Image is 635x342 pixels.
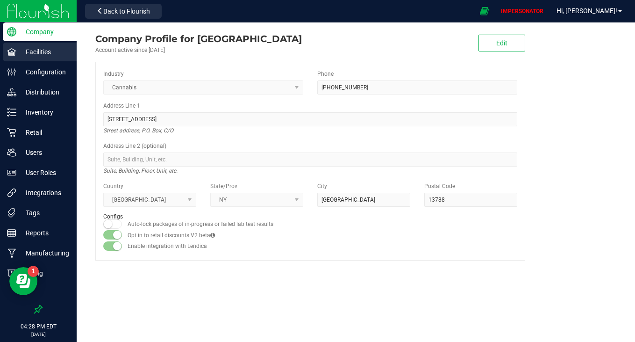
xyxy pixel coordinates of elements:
p: Facilities [16,46,72,58]
p: Distribution [16,87,72,98]
p: Manufacturing [16,247,72,259]
div: Township Valley Farm [95,32,302,46]
span: Edit [496,39,507,47]
p: Reports [16,227,72,239]
i: Street address, P.O. Box, C/O [103,125,173,136]
inline-svg: Tags [7,208,16,218]
div: Account active since [DATE] [95,46,302,54]
label: Address Line 1 [103,102,140,110]
span: Open Ecommerce Menu [474,2,495,20]
p: Tags [16,207,72,218]
p: IMPERSONATOR [497,7,547,15]
h2: Configs [103,214,517,220]
p: Company [16,26,72,37]
label: Enable integration with Lendica [128,242,207,250]
p: Inventory [16,107,72,118]
p: User Roles [16,167,72,178]
inline-svg: Configuration [7,67,16,77]
inline-svg: Manufacturing [7,248,16,258]
button: Edit [478,35,525,51]
label: Industry [103,70,124,78]
input: (123) 456-7890 [317,80,517,95]
input: Suite, Building, Unit, etc. [103,153,517,167]
iframe: Resource center [9,267,37,295]
label: City [317,182,327,190]
inline-svg: Billing [7,269,16,278]
p: Users [16,147,72,158]
input: Postal Code [424,193,517,207]
span: Hi, [PERSON_NAME]! [557,7,617,15]
inline-svg: Reports [7,228,16,238]
span: Back to Flourish [103,7,150,15]
inline-svg: Users [7,148,16,157]
inline-svg: Integrations [7,188,16,197]
label: Phone [317,70,334,78]
label: State/Prov [210,182,237,190]
input: Address [103,112,517,126]
inline-svg: Facilities [7,47,16,57]
inline-svg: Distribution [7,87,16,97]
label: Pin the sidebar to full width on large screens [34,305,43,314]
p: Billing [16,268,72,279]
inline-svg: Company [7,27,16,36]
i: Suite, Building, Floor, Unit, etc. [103,165,178,176]
inline-svg: Retail [7,128,16,137]
inline-svg: Inventory [7,108,16,117]
p: [DATE] [4,331,72,338]
label: Auto-lock packages of in-progress or failed lab test results [128,220,273,228]
label: Address Line 2 (optional) [103,142,166,150]
label: Country [103,182,123,190]
p: Integrations [16,187,72,198]
inline-svg: User Roles [7,168,16,177]
p: Retail [16,127,72,138]
iframe: Resource center unread badge [28,266,39,277]
input: City [317,193,410,207]
label: Opt in to retail discounts V2 beta [128,231,215,240]
label: Postal Code [424,182,455,190]
p: Configuration [16,66,72,78]
button: Back to Flourish [85,4,162,19]
p: 04:28 PM EDT [4,322,72,331]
